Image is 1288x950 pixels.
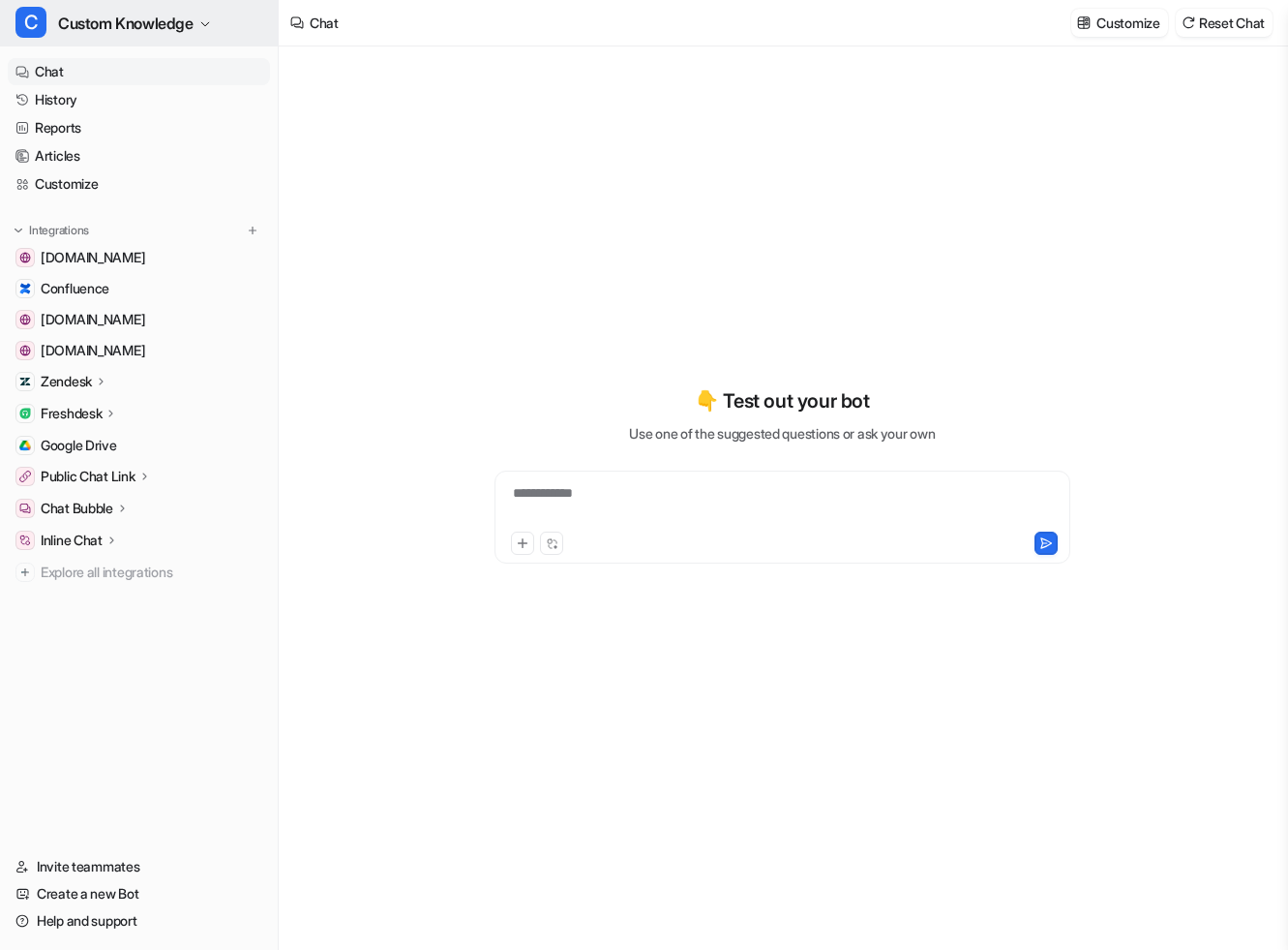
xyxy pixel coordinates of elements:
img: Chat Bubble [19,503,31,514]
a: ConfluenceConfluence [8,275,270,302]
img: www.blackbird.vc [19,252,31,263]
span: [DOMAIN_NAME] [41,248,145,267]
span: [DOMAIN_NAME] [41,341,145,360]
a: Reports [8,114,270,141]
span: Explore all integrations [41,557,262,588]
div: Chat [310,13,339,33]
img: Confluence [19,283,31,294]
p: Inline Chat [41,531,103,550]
a: Customize [8,170,270,198]
img: Freshdesk [19,408,31,419]
button: Integrations [8,221,95,240]
p: Zendesk [41,372,92,391]
a: History [8,86,270,113]
img: www.helpdesk.com [19,345,31,356]
a: Explore all integrations [8,559,270,586]
img: explore all integrations [15,563,35,582]
img: expand menu [12,224,25,237]
img: Inline Chat [19,535,31,546]
a: docu.billwerk.plus[DOMAIN_NAME] [8,306,270,333]
img: reset [1182,15,1195,30]
a: Help and support [8,907,270,935]
img: Google Drive [19,440,31,451]
a: Chat [8,58,270,85]
p: Public Chat Link [41,467,135,486]
a: Articles [8,142,270,169]
p: Use one of the suggested questions or ask your own [629,423,935,444]
span: Confluence [41,279,109,298]
p: Customize [1096,13,1159,33]
a: Invite teammates [8,853,270,880]
a: www.blackbird.vc[DOMAIN_NAME] [8,244,270,271]
img: menu_add.svg [246,224,259,237]
p: Chat Bubble [41,499,113,518]
a: Create a new Bot [8,880,270,907]
p: 👇 Test out your bot [695,386,869,415]
img: Zendesk [19,376,31,387]
img: Public Chat Link [19,471,31,482]
button: Reset Chat [1176,9,1273,37]
a: www.helpdesk.com[DOMAIN_NAME] [8,337,270,364]
p: Integrations [29,223,89,238]
span: Custom Knowledge [58,10,194,37]
p: Freshdesk [41,404,102,423]
span: Google Drive [41,436,117,455]
img: docu.billwerk.plus [19,314,31,325]
span: [DOMAIN_NAME] [41,310,145,329]
a: Google DriveGoogle Drive [8,432,270,459]
button: Customize [1071,9,1167,37]
span: C [15,7,46,38]
img: customize [1077,15,1091,30]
